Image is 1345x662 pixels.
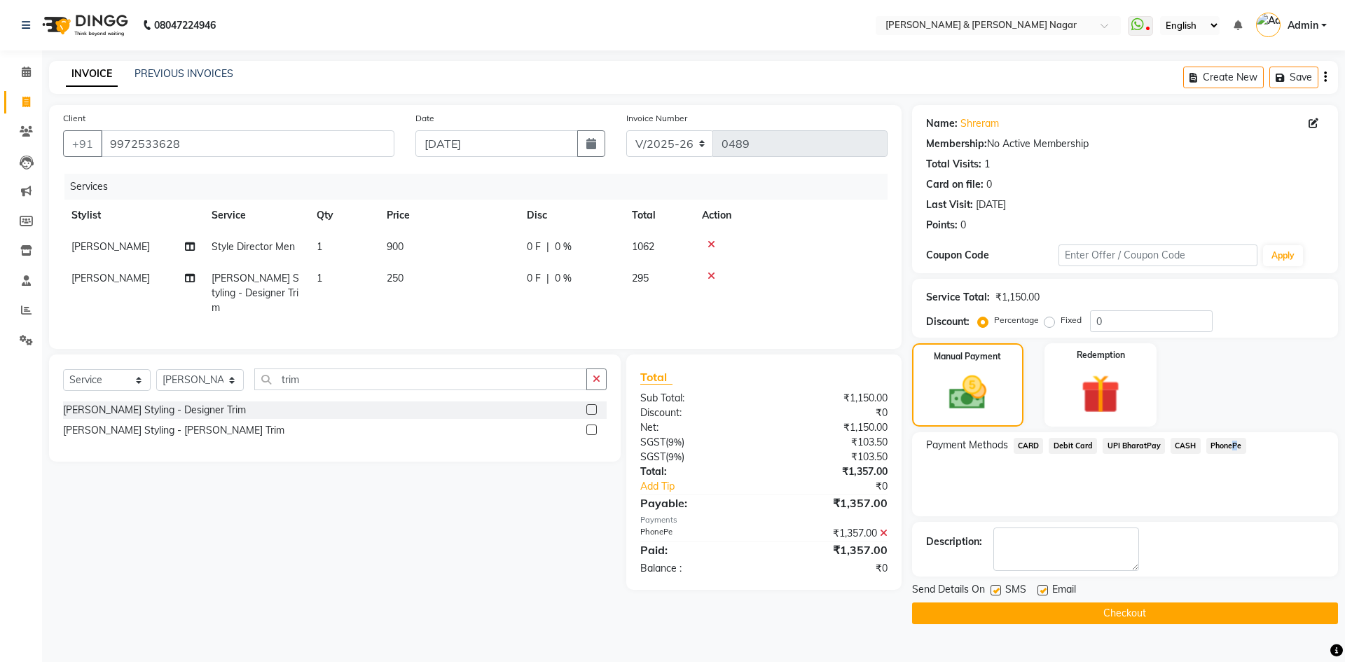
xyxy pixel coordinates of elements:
div: Points: [926,218,958,233]
span: Total [640,370,672,385]
span: SMS [1005,582,1026,600]
span: 250 [387,272,403,284]
img: Admin [1256,13,1281,37]
span: Admin [1288,18,1318,33]
span: SGST [640,436,665,448]
span: CARD [1014,438,1044,454]
img: _gift.svg [1069,370,1132,418]
span: PhonePe [1206,438,1246,454]
div: No Active Membership [926,137,1324,151]
div: ₹1,357.00 [764,542,897,558]
img: logo [36,6,132,45]
div: 1 [984,157,990,172]
div: [DATE] [976,198,1006,212]
div: ₹1,150.00 [764,391,897,406]
span: | [546,271,549,286]
div: ( ) [630,450,764,464]
input: Search or Scan [254,368,587,390]
div: ₹1,357.00 [764,495,897,511]
label: Client [63,112,85,125]
div: ₹103.50 [764,450,897,464]
div: Sub Total: [630,391,764,406]
a: Shreram [960,116,999,131]
span: 9% [668,436,682,448]
span: 295 [632,272,649,284]
span: Payment Methods [926,438,1008,453]
a: INVOICE [66,62,118,87]
button: Create New [1183,67,1264,88]
div: ₹1,357.00 [764,526,897,541]
label: Fixed [1061,314,1082,326]
div: 0 [960,218,966,233]
th: Disc [518,200,623,231]
input: Search by Name/Mobile/Email/Code [101,130,394,157]
div: Payable: [630,495,764,511]
th: Action [694,200,888,231]
div: Total: [630,464,764,479]
label: Invoice Number [626,112,687,125]
input: Enter Offer / Coupon Code [1058,244,1257,266]
div: Paid: [630,542,764,558]
span: 1062 [632,240,654,253]
span: 0 % [555,240,572,254]
div: ₹0 [764,406,897,420]
div: Service Total: [926,290,990,305]
button: +91 [63,130,102,157]
div: [PERSON_NAME] Styling - Designer Trim [63,403,246,418]
span: 9% [668,451,682,462]
span: 0 % [555,271,572,286]
th: Price [378,200,518,231]
div: Last Visit: [926,198,973,212]
div: Name: [926,116,958,131]
span: 1 [317,240,322,253]
div: ₹1,357.00 [764,464,897,479]
label: Manual Payment [934,350,1001,363]
th: Service [203,200,308,231]
span: Style Director Men [212,240,295,253]
div: Net: [630,420,764,435]
label: Percentage [994,314,1039,326]
span: Send Details On [912,582,985,600]
a: Add Tip [630,479,786,494]
span: 1 [317,272,322,284]
div: Coupon Code [926,248,1058,263]
div: ₹0 [764,561,897,576]
label: Redemption [1077,349,1125,361]
div: ( ) [630,435,764,450]
label: Date [415,112,434,125]
div: ₹103.50 [764,435,897,450]
th: Stylist [63,200,203,231]
span: [PERSON_NAME] [71,272,150,284]
th: Total [623,200,694,231]
div: Description: [926,535,982,549]
div: Total Visits: [926,157,981,172]
button: Save [1269,67,1318,88]
div: [PERSON_NAME] Styling - [PERSON_NAME] Trim [63,423,284,438]
div: ₹0 [786,479,897,494]
a: PREVIOUS INVOICES [134,67,233,80]
th: Qty [308,200,378,231]
div: Services [64,174,898,200]
button: Checkout [912,602,1338,624]
span: Email [1052,582,1076,600]
div: PhonePe [630,526,764,541]
div: 0 [986,177,992,192]
span: CASH [1171,438,1201,454]
span: 0 F [527,271,541,286]
div: ₹1,150.00 [995,290,1040,305]
span: SGST [640,450,665,463]
span: UPI BharatPay [1103,438,1165,454]
span: [PERSON_NAME] [71,240,150,253]
div: Membership: [926,137,987,151]
div: Payments [640,514,888,526]
span: 900 [387,240,403,253]
div: Balance : [630,561,764,576]
img: _cash.svg [937,371,998,414]
b: 08047224946 [154,6,216,45]
span: 0 F [527,240,541,254]
span: | [546,240,549,254]
div: Discount: [926,315,970,329]
button: Apply [1263,245,1303,266]
div: Card on file: [926,177,984,192]
span: [PERSON_NAME] Styling - Designer Trim [212,272,299,314]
